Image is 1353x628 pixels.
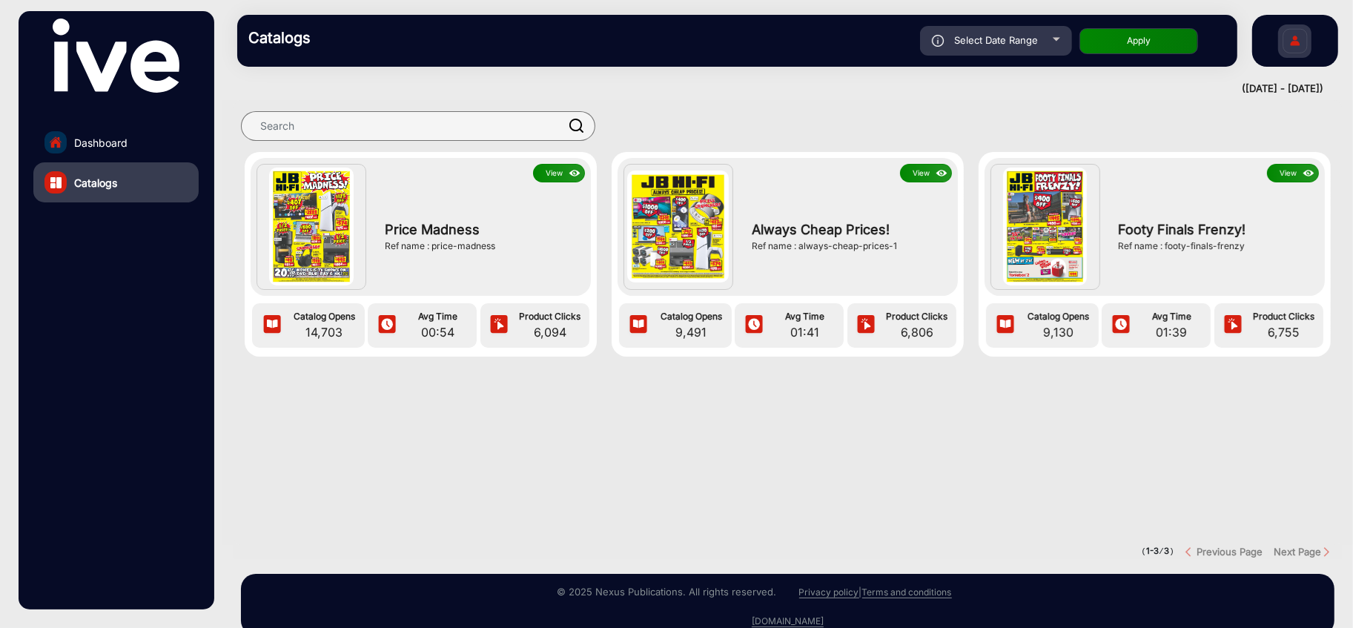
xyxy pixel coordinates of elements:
[569,119,584,133] img: prodSearch.svg
[248,29,456,47] h3: Catalogs
[1136,323,1207,341] span: 01:39
[1248,323,1320,341] span: 6,755
[933,165,950,182] img: icon
[1110,314,1132,337] img: icon
[769,310,840,323] span: Avg Time
[994,314,1016,337] img: icon
[1267,164,1319,182] button: Viewicon
[932,35,945,47] img: icon
[1280,17,1311,69] img: Sign%20Up.svg
[74,175,117,191] span: Catalogs
[1079,28,1198,54] button: Apply
[752,239,945,253] div: Ref name : always-cheap-prices-1
[288,310,361,323] span: Catalog Opens
[1022,323,1095,341] span: 9,130
[1197,546,1263,558] strong: Previous Page
[49,136,62,149] img: home
[1321,546,1332,558] img: Next button
[533,164,585,182] button: Viewicon
[881,310,953,323] span: Product Clicks
[1185,546,1197,558] img: previous button
[1119,239,1311,253] div: Ref name : footy-finals-frenzy
[1119,219,1311,239] span: Footy Finals Frenzy!
[1248,310,1320,323] span: Product Clicks
[1146,546,1159,556] strong: 1-3
[743,314,765,337] img: icon
[1142,545,1174,558] pre: ( / )
[655,323,728,341] span: 9,491
[33,162,199,202] a: Catalogs
[269,168,354,285] img: Price Madness
[402,310,473,323] span: Avg Time
[74,135,128,151] span: Dashboard
[1274,546,1321,558] strong: Next Page
[655,310,728,323] span: Catalog Opens
[515,310,586,323] span: Product Clicks
[627,314,649,337] img: icon
[855,314,877,337] img: icon
[376,314,398,337] img: icon
[1136,310,1207,323] span: Avg Time
[1003,168,1088,285] img: Footy Finals Frenzy!
[799,586,859,598] a: Privacy policy
[1300,165,1317,182] img: icon
[859,586,862,598] a: |
[566,165,583,182] img: icon
[1022,310,1095,323] span: Catalog Opens
[288,323,361,341] span: 14,703
[954,34,1038,46] span: Select Date Range
[488,314,510,337] img: icon
[50,177,62,188] img: catalog
[881,323,953,341] span: 6,806
[558,586,777,598] small: © 2025 Nexus Publications. All rights reserved.
[1222,314,1244,337] img: icon
[862,586,952,598] a: Terms and conditions
[261,314,283,337] img: icon
[627,171,729,282] img: Always Cheap Prices!
[385,239,578,253] div: Ref name : price-madness
[222,82,1323,96] div: ([DATE] - [DATE])
[53,19,179,93] img: vmg-logo
[515,323,586,341] span: 6,094
[752,219,945,239] span: Always Cheap Prices!
[752,615,824,627] a: [DOMAIN_NAME]
[402,323,473,341] span: 00:54
[1164,546,1169,556] strong: 3
[900,164,952,182] button: Viewicon
[33,122,199,162] a: Dashboard
[241,111,595,141] input: Search
[769,323,840,341] span: 01:41
[385,219,578,239] span: Price Madness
